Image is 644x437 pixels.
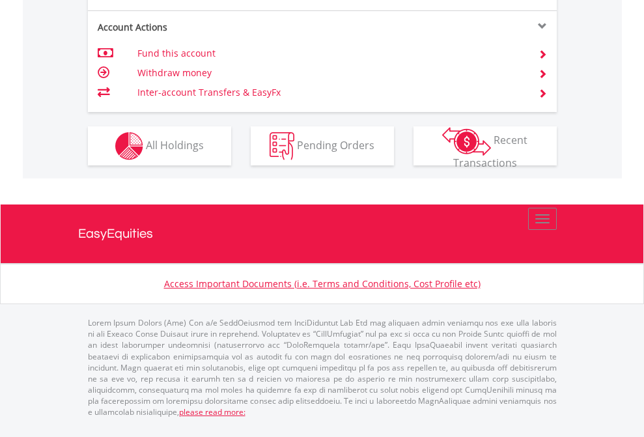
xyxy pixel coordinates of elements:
[88,21,322,34] div: Account Actions
[88,126,231,165] button: All Holdings
[137,83,522,102] td: Inter-account Transfers & EasyFx
[251,126,394,165] button: Pending Orders
[137,63,522,83] td: Withdraw money
[146,137,204,152] span: All Holdings
[179,406,245,417] a: please read more:
[78,204,567,263] a: EasyEquities
[442,127,491,156] img: transactions-zar-wht.png
[88,317,557,417] p: Lorem Ipsum Dolors (Ame) Con a/e SeddOeiusmod tem InciDiduntut Lab Etd mag aliquaen admin veniamq...
[413,126,557,165] button: Recent Transactions
[297,137,374,152] span: Pending Orders
[164,277,481,290] a: Access Important Documents (i.e. Terms and Conditions, Cost Profile etc)
[137,44,522,63] td: Fund this account
[115,132,143,160] img: holdings-wht.png
[270,132,294,160] img: pending_instructions-wht.png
